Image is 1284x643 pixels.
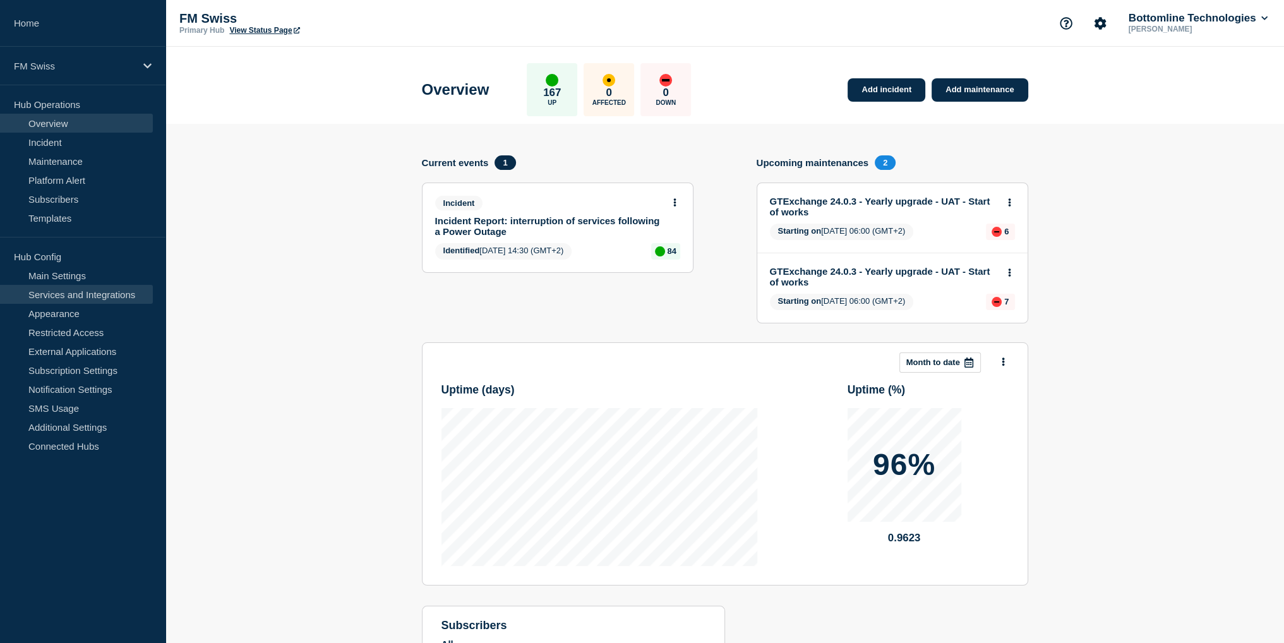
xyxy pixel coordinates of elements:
[435,196,483,210] span: Incident
[422,81,489,99] h1: Overview
[656,99,676,106] p: Down
[899,352,981,373] button: Month to date
[179,11,432,26] p: FM Swiss
[778,296,822,306] span: Starting on
[592,99,626,106] p: Affected
[14,61,135,71] p: FM Swiss
[229,26,299,35] a: View Status Page
[1126,25,1257,33] p: [PERSON_NAME]
[770,196,998,217] a: GTExchange 24.0.3 - Yearly upgrade - UAT - Start of works
[1053,10,1079,37] button: Support
[548,99,556,106] p: Up
[992,297,1002,307] div: down
[179,26,224,35] p: Primary Hub
[663,87,669,99] p: 0
[655,246,665,256] div: up
[1004,297,1009,306] p: 7
[848,78,925,102] a: Add incident
[906,358,960,367] p: Month to date
[435,243,572,260] span: [DATE] 14:30 (GMT+2)
[668,246,676,256] p: 84
[848,532,961,544] p: 0.9623
[546,74,558,87] div: up
[873,450,935,480] p: 96%
[443,246,480,255] span: Identified
[543,87,561,99] p: 167
[441,619,705,632] h4: subscribers
[770,224,914,240] span: [DATE] 06:00 (GMT+2)
[606,87,612,99] p: 0
[757,157,869,168] h4: Upcoming maintenances
[778,226,822,236] span: Starting on
[1004,227,1009,236] p: 6
[1087,10,1113,37] button: Account settings
[770,294,914,310] span: [DATE] 06:00 (GMT+2)
[422,157,489,168] h4: Current events
[1126,12,1270,25] button: Bottomline Technologies
[848,383,1009,397] h3: Uptime ( % )
[992,227,1002,237] div: down
[770,266,998,287] a: GTExchange 24.0.3 - Yearly upgrade - UAT - Start of works
[603,74,615,87] div: affected
[659,74,672,87] div: down
[495,155,515,170] span: 1
[441,383,757,397] h3: Uptime ( days )
[875,155,896,170] span: 2
[932,78,1028,102] a: Add maintenance
[435,215,663,237] a: Incident Report: interruption of services following a Power Outage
